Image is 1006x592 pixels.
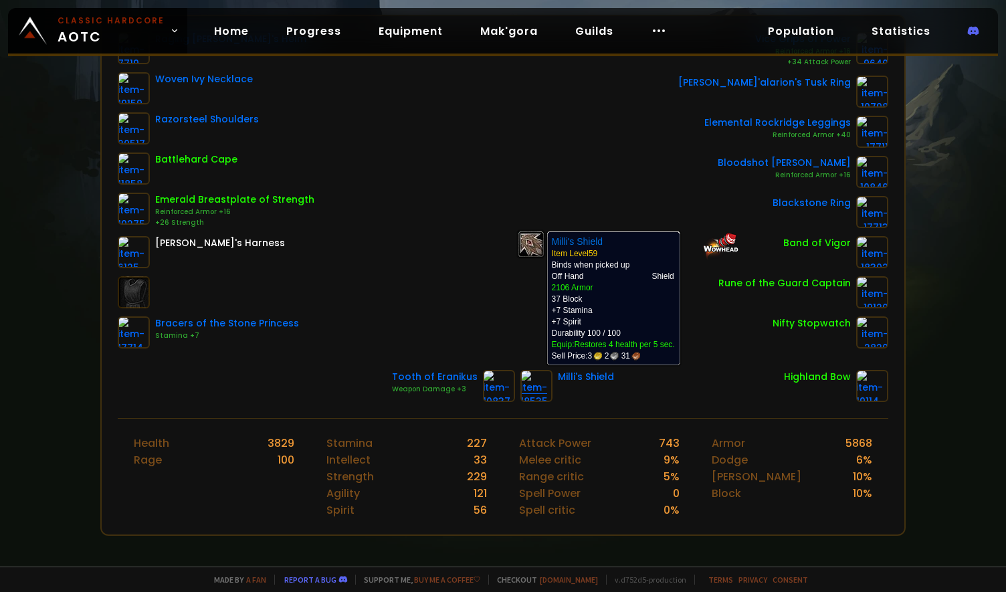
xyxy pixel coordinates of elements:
[58,15,165,27] small: Classic Hardcore
[118,112,150,144] img: item-20517
[519,435,591,452] div: Attack Power
[520,370,552,402] img: item-18535
[326,485,360,502] div: Agility
[474,485,487,502] div: 121
[712,468,801,485] div: [PERSON_NAME]
[856,236,888,268] img: item-18302
[155,316,299,330] div: Bracers of the Stone Princess
[246,575,266,585] a: a fan
[659,435,680,452] div: 743
[467,468,487,485] div: 229
[565,17,624,45] a: Guilds
[155,153,237,167] div: Battlehard Cape
[155,236,285,250] div: [PERSON_NAME]'s Harness
[738,575,767,585] a: Privacy
[368,17,454,45] a: Equipment
[783,236,851,250] div: Band of Vigor
[118,153,150,185] img: item-11858
[134,452,162,468] div: Rage
[278,452,294,468] div: 100
[552,235,675,339] td: Binds when picked up 37 Block Durability 100 / 100
[519,485,581,502] div: Spell Power
[8,8,187,54] a: Classic HardcoreAOTC
[651,272,674,281] span: Shield
[664,468,680,485] div: 5 %
[326,452,371,468] div: Intellect
[704,130,851,140] div: Reinforced Armor +40
[757,17,845,45] a: Population
[704,116,851,130] div: Elemental Rockridge Leggings
[856,452,872,468] div: 6 %
[856,276,888,308] img: item-19120
[474,502,487,518] div: 56
[155,330,299,341] div: Stamina +7
[605,351,619,362] span: 2
[268,435,294,452] div: 3829
[155,217,314,228] div: +26 Strength
[540,575,598,585] a: [DOMAIN_NAME]
[773,316,851,330] div: Nifty Stopwatch
[355,575,480,585] span: Support me,
[155,72,253,86] div: Woven Ivy Necklace
[784,370,851,384] div: Highland Bow
[203,17,260,45] a: Home
[856,116,888,148] img: item-17711
[58,15,165,47] span: AOTC
[118,236,150,268] img: item-6125
[718,156,851,170] div: Bloodshot [PERSON_NAME]
[414,575,480,585] a: Buy me a coffee
[678,76,851,90] div: [PERSON_NAME]'alarion's Tusk Ring
[206,575,266,585] span: Made by
[155,193,314,207] div: Emerald Breastplate of Strength
[519,468,584,485] div: Range critic
[856,370,888,402] img: item-19114
[552,271,597,282] td: Off Hand
[773,196,851,210] div: Blackstone Ring
[326,468,374,485] div: Strength
[474,452,487,468] div: 33
[861,17,941,45] a: Statistics
[118,316,150,349] img: item-17714
[606,575,686,585] span: v. d752d5 - production
[588,351,603,362] span: 3
[155,207,314,217] div: Reinforced Armor +16
[856,196,888,228] img: item-17713
[856,316,888,349] img: item-2820
[519,452,581,468] div: Melee critic
[712,435,745,452] div: Armor
[552,283,593,292] span: 2106 Armor
[392,384,478,395] div: Weapon Damage +3
[712,485,741,502] div: Block
[552,340,675,349] span: Equip:
[558,370,614,384] div: Milli's Shield
[856,156,888,188] img: item-10846
[664,452,680,468] div: 9 %
[118,193,150,225] img: item-10275
[488,575,598,585] span: Checkout
[118,72,150,104] img: item-19159
[552,306,593,315] span: +7 Stamina
[621,351,640,362] span: 31
[708,575,733,585] a: Terms
[673,485,680,502] div: 0
[856,76,888,108] img: item-10798
[664,502,680,518] div: 0 %
[483,370,515,402] img: item-10837
[575,340,675,349] a: Restores 4 health per 5 sec.
[284,575,336,585] a: Report a bug
[470,17,548,45] a: Mak'gora
[326,502,355,518] div: Spirit
[773,575,808,585] a: Consent
[718,276,851,290] div: Rune of the Guard Captain
[552,351,675,362] div: Sell Price:
[552,249,598,258] span: Item Level 59
[276,17,352,45] a: Progress
[755,57,851,68] div: +34 Attack Power
[467,435,487,452] div: 227
[519,502,575,518] div: Spell critic
[392,370,478,384] div: Tooth of Eranikus
[853,485,872,502] div: 10 %
[134,435,169,452] div: Health
[552,317,581,326] span: +7 Spirit
[552,236,603,247] b: Milli's Shield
